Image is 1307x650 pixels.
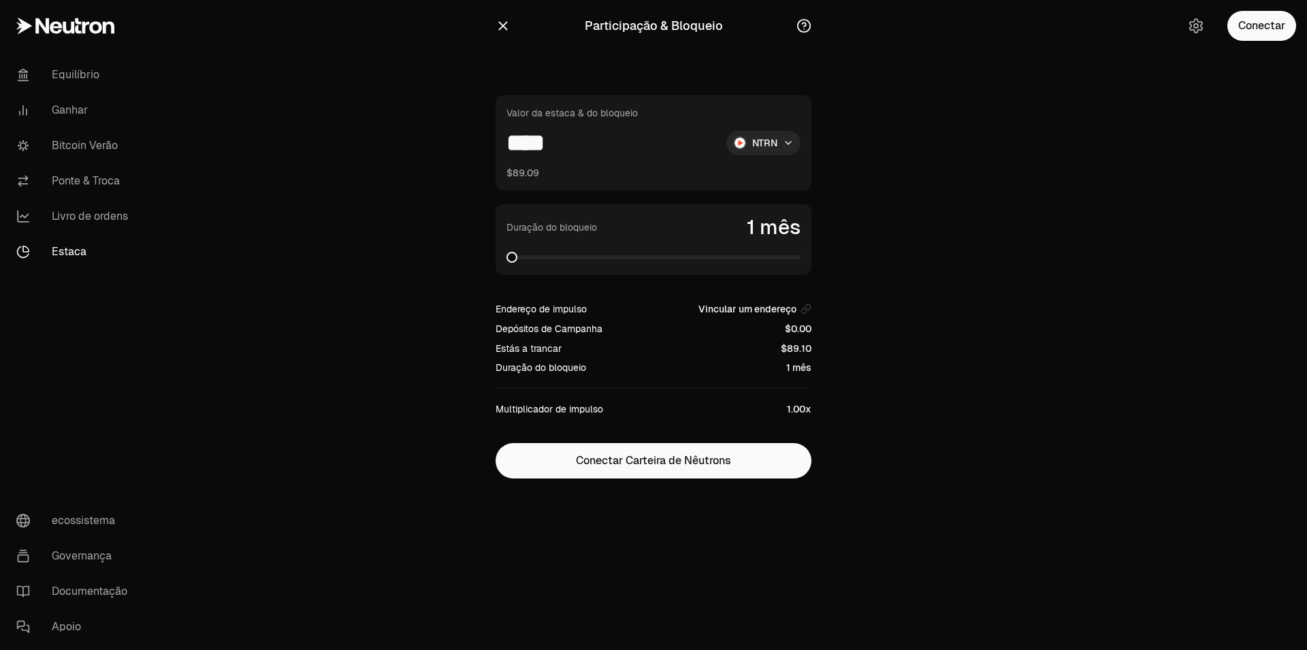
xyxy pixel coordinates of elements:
[786,361,811,374] div: 1 mês
[735,137,745,148] img: Logotipo NTRN
[5,57,147,93] a: Equilíbrio
[5,163,147,199] a: Ponte & Troca
[506,106,638,120] div: Valor da estaca & do bloqueio
[1227,11,1296,41] button: Conectar
[496,302,587,316] div: Endereço de impulso
[5,609,147,645] a: Apoio
[5,574,147,609] a: Documentação
[5,234,147,270] a: Estaca
[496,361,586,374] div: Duração do bloqueio
[496,402,603,416] div: Multiplicador de impulso
[5,503,147,538] a: ecossistema
[496,443,811,478] button: Conectar Carteira de Nêutrons
[5,128,147,163] a: Bitcoin Verão
[5,538,147,574] a: Governança
[726,131,801,155] button: Logotipo NTRNNTRN
[506,166,539,180] button: $89.09
[698,302,811,316] button: Vincular um endereço
[787,402,811,416] div: 1.00x
[585,16,723,35] div: Participação & Bloqueio
[747,215,801,240] span: 1 mês
[496,322,602,336] div: Depósitos de Campanha
[5,93,147,128] a: Ganhar
[698,302,796,316] span: Vincular um endereço
[506,221,597,234] label: Duração do bloqueio
[5,199,147,234] a: Livro de ordens
[496,342,562,355] div: Estás a trancar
